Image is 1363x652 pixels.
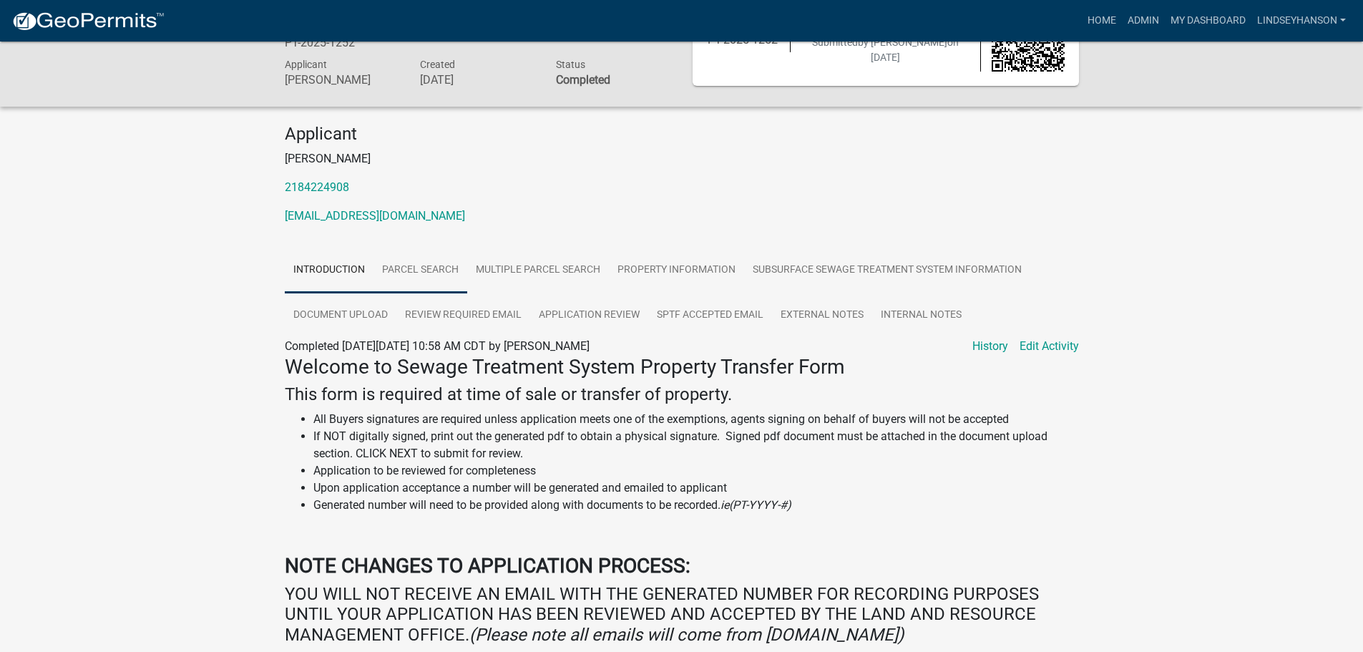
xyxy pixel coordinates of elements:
[285,248,373,293] a: Introduction
[744,248,1030,293] a: Subsurface Sewage Treatment System Information
[313,428,1079,462] li: If NOT digitally signed, print out the generated pdf to obtain a physical signature. Signed pdf d...
[285,150,1079,167] p: [PERSON_NAME]
[285,124,1079,145] h4: Applicant
[556,73,610,87] strong: Completed
[285,355,1079,379] h3: Welcome to Sewage Treatment System Property Transfer Form
[285,180,349,194] a: 2184224908
[1122,7,1165,34] a: Admin
[373,248,467,293] a: Parcel search
[872,293,970,339] a: Internal Notes
[313,480,1079,497] li: Upon application acceptance a number will be generated and emailed to applicant
[648,293,772,339] a: SPTF Accepted Email
[720,498,791,512] i: ie(PT-YYYY-#)
[285,339,590,353] span: Completed [DATE][DATE] 10:58 AM CDT by [PERSON_NAME]
[1082,7,1122,34] a: Home
[858,37,947,48] span: by [PERSON_NAME]
[285,209,465,223] a: [EMAIL_ADDRESS][DOMAIN_NAME]
[530,293,648,339] a: Application Review
[556,59,585,70] span: Status
[420,73,534,87] h6: [DATE]
[1020,338,1079,355] a: Edit Activity
[285,554,690,578] strong: NOTE CHANGES TO APPLICATION PROCESS:
[772,293,872,339] a: External Notes
[285,36,399,49] h6: PT-2025-1252
[285,59,327,70] span: Applicant
[972,338,1008,355] a: History
[396,293,530,339] a: Review Required Email
[469,625,904,645] i: (Please note all emails will come from [DOMAIN_NAME])
[285,73,399,87] h6: [PERSON_NAME]
[609,248,744,293] a: Property Information
[1165,7,1251,34] a: My Dashboard
[1251,7,1352,34] a: Lindseyhanson
[285,384,1079,405] h4: This form is required at time of sale or transfer of property.
[467,248,609,293] a: Multiple Parcel Search
[313,497,1079,514] li: Generated number will need to be provided along with documents to be recorded.
[285,584,1079,646] h4: YOU WILL NOT RECEIVE AN EMAIL WITH THE GENERATED NUMBER FOR RECORDING PURPOSES UNTIL YOUR APPLICA...
[285,293,396,339] a: Document Upload
[313,411,1079,428] li: All Buyers signatures are required unless application meets one of the exemptions, agents signing...
[313,462,1079,480] li: Application to be reviewed for completeness
[420,59,455,70] span: Created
